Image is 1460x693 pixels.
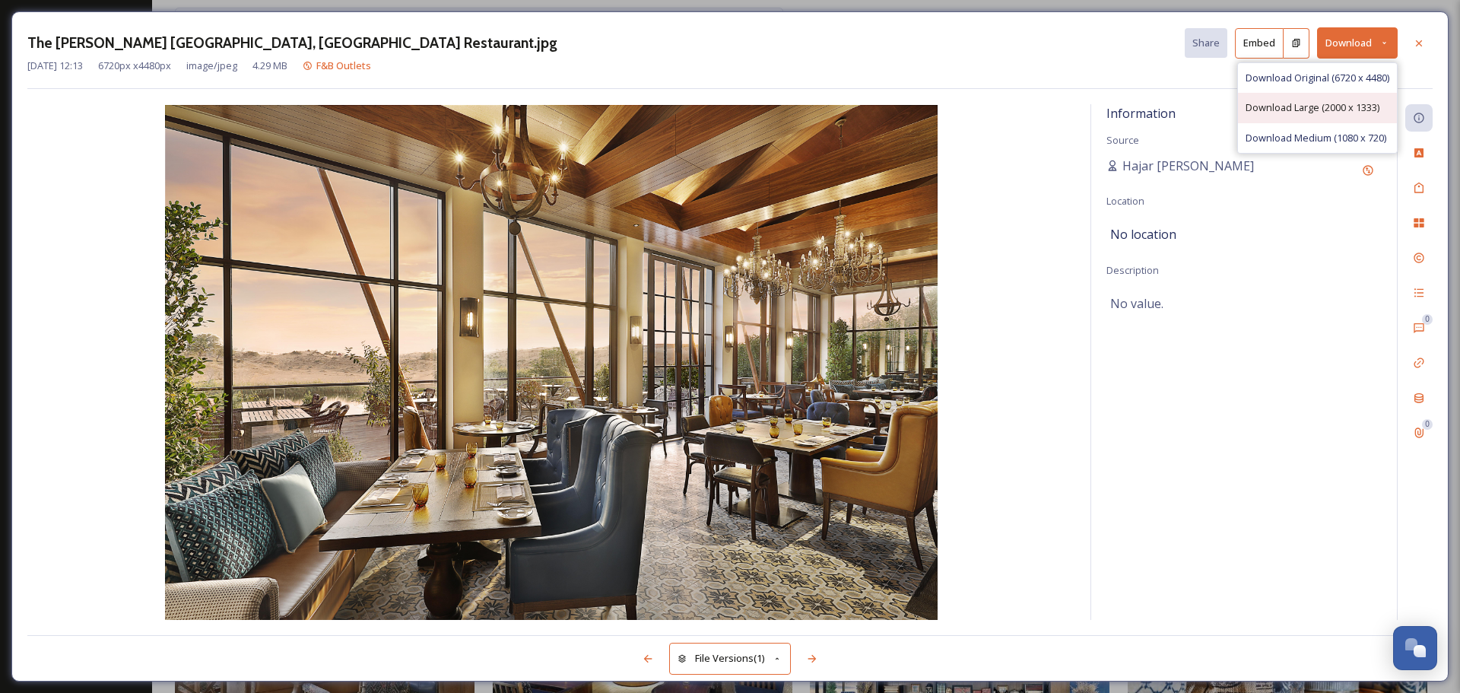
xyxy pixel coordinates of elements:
[1110,225,1176,243] span: No location
[1235,28,1284,59] button: Embed
[1106,133,1139,147] span: Source
[1106,194,1144,208] span: Location
[316,59,371,72] span: F&B Outlets
[27,59,83,73] span: [DATE] 12:13
[1246,131,1386,145] span: Download Medium (1080 x 720)
[669,643,791,674] button: File Versions(1)
[1106,263,1159,277] span: Description
[1106,105,1176,122] span: Information
[186,59,237,73] span: image/jpeg
[98,59,171,73] span: 6720 px x 4480 px
[27,105,1075,620] img: D59371B3-BCC3-4A03-8A17FCBA30589044.jpg
[1110,294,1163,313] span: No value.
[27,32,557,54] h3: The [PERSON_NAME] [GEOGRAPHIC_DATA], [GEOGRAPHIC_DATA] Restaurant.jpg
[1422,314,1433,325] div: 0
[1393,626,1437,670] button: Open Chat
[1246,100,1379,115] span: Download Large (2000 x 1333)
[1246,71,1389,85] span: Download Original (6720 x 4480)
[1185,28,1227,58] button: Share
[1122,157,1254,175] span: Hajar [PERSON_NAME]
[252,59,287,73] span: 4.29 MB
[1422,419,1433,430] div: 0
[1317,27,1398,59] button: Download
